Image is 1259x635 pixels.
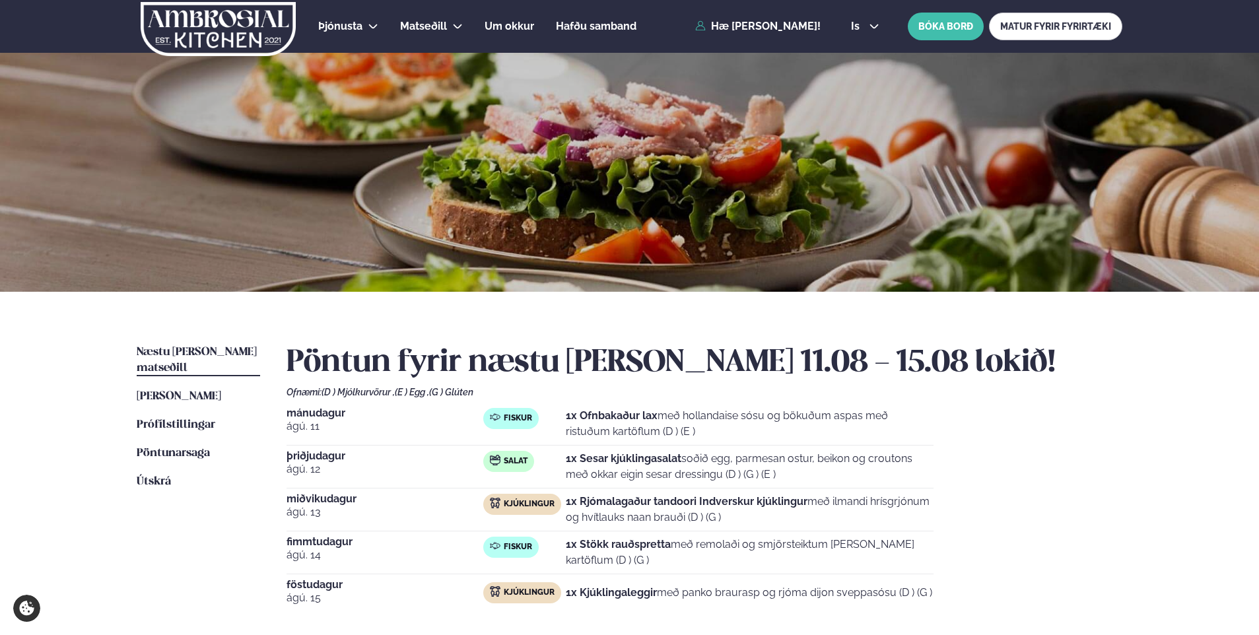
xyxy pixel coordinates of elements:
[287,418,483,434] span: ágú. 11
[13,595,40,622] a: Cookie settings
[490,455,500,465] img: salad.svg
[287,451,483,461] span: þriðjudagur
[851,21,864,32] span: is
[566,538,671,551] strong: 1x Stökk rauðspretta
[137,419,215,430] span: Prófílstillingar
[287,387,1122,397] div: Ofnæmi:
[566,494,934,525] p: með ilmandi hrísgrjónum og hvítlauks naan brauði (D ) (G )
[287,537,483,547] span: fimmtudagur
[566,537,934,568] p: með remolaði og smjörsteiktum [PERSON_NAME] kartöflum (D ) (G )
[556,18,636,34] a: Hafðu samband
[137,347,257,374] span: Næstu [PERSON_NAME] matseðill
[490,412,500,422] img: fish.svg
[137,345,260,376] a: Næstu [PERSON_NAME] matseðill
[504,542,532,552] span: Fiskur
[556,20,636,32] span: Hafðu samband
[139,2,297,56] img: logo
[485,18,534,34] a: Um okkur
[490,541,500,551] img: fish.svg
[137,391,221,402] span: [PERSON_NAME]
[566,452,681,465] strong: 1x Sesar kjúklingasalat
[287,408,483,418] span: mánudagur
[566,408,934,440] p: með hollandaise sósu og bökuðum aspas með ristuðum kartöflum (D ) (E )
[490,498,500,508] img: chicken.svg
[400,20,447,32] span: Matseðill
[989,13,1122,40] a: MATUR FYRIR FYRIRTÆKI
[400,18,447,34] a: Matseðill
[566,586,657,599] strong: 1x Kjúklingaleggir
[287,504,483,520] span: ágú. 13
[318,20,362,32] span: Þjónusta
[840,21,890,32] button: is
[287,461,483,477] span: ágú. 12
[137,448,210,459] span: Pöntunarsaga
[137,389,221,405] a: [PERSON_NAME]
[908,13,984,40] button: BÓKA BORÐ
[137,446,210,461] a: Pöntunarsaga
[287,494,483,504] span: miðvikudagur
[287,345,1122,382] h2: Pöntun fyrir næstu [PERSON_NAME] 11.08 - 15.08 lokið!
[322,387,395,397] span: (D ) Mjólkurvörur ,
[429,387,473,397] span: (G ) Glúten
[504,456,527,467] span: Salat
[137,474,171,490] a: Útskrá
[566,585,932,601] p: með panko braurasp og rjóma dijon sveppasósu (D ) (G )
[566,451,934,483] p: soðið egg, parmesan ostur, beikon og croutons með okkar eigin sesar dressingu (D ) (G ) (E )
[566,495,807,508] strong: 1x Rjómalagaður tandoori Indverskur kjúklingur
[485,20,534,32] span: Um okkur
[287,590,483,606] span: ágú. 15
[137,417,215,433] a: Prófílstillingar
[504,587,555,598] span: Kjúklingur
[287,580,483,590] span: föstudagur
[695,20,821,32] a: Hæ [PERSON_NAME]!
[137,476,171,487] span: Útskrá
[490,586,500,597] img: chicken.svg
[395,387,429,397] span: (E ) Egg ,
[287,547,483,563] span: ágú. 14
[504,499,555,510] span: Kjúklingur
[318,18,362,34] a: Þjónusta
[566,409,658,422] strong: 1x Ofnbakaður lax
[504,413,532,424] span: Fiskur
